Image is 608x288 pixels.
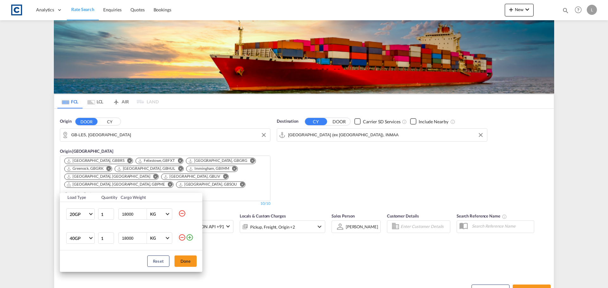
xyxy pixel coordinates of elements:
span: 20GP [70,211,88,218]
md-icon: icon-minus-circle-outline [178,234,186,241]
md-icon: icon-minus-circle-outline [178,210,186,217]
input: Enter Weight [121,233,147,243]
button: Reset [147,255,169,267]
input: Qty [98,232,114,244]
div: KG [150,236,156,241]
input: Enter Weight [121,209,147,219]
md-icon: icon-plus-circle-outline [186,234,193,241]
md-select: Choose: 40GP [66,232,95,244]
span: 40GP [70,235,88,242]
div: Cargo Weight [121,194,174,200]
button: Done [174,255,197,267]
div: KG [150,211,156,217]
input: Qty [98,208,114,220]
md-select: Choose: 20GP [66,208,95,220]
th: Quantity [98,193,117,202]
th: Load Type [60,193,98,202]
